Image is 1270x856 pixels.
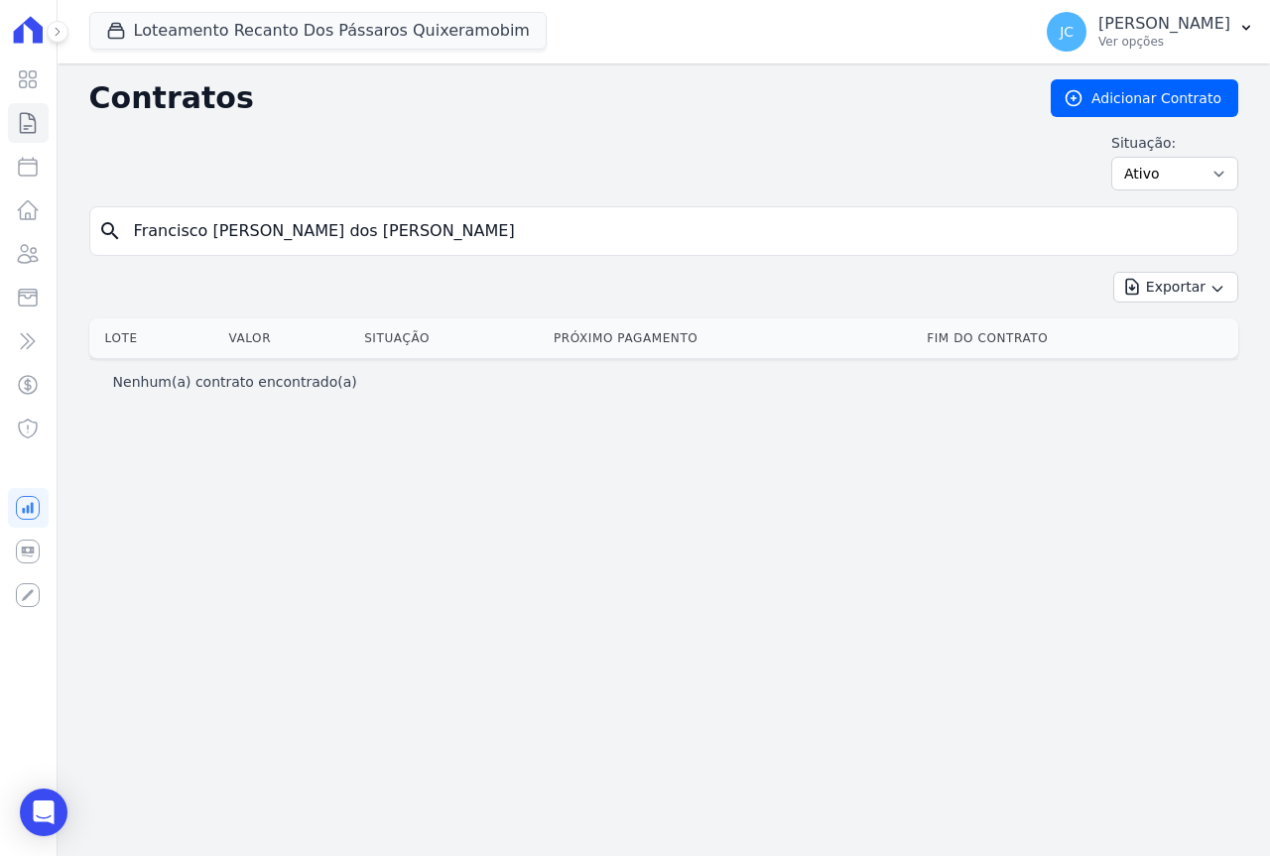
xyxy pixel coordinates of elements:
[113,372,357,392] p: Nenhum(a) contrato encontrado(a)
[98,219,122,243] i: search
[1111,133,1238,153] label: Situação:
[1031,4,1270,60] button: JC [PERSON_NAME] Ver opções
[89,318,221,358] th: Lote
[89,12,547,50] button: Loteamento Recanto Dos Pássaros Quixeramobim
[1113,272,1238,303] button: Exportar
[122,211,1229,251] input: Buscar por nome do lote
[220,318,356,358] th: Valor
[356,318,546,358] th: Situação
[89,80,1019,116] h2: Contratos
[20,789,67,836] div: Open Intercom Messenger
[1060,25,1074,39] span: JC
[1098,14,1230,34] p: [PERSON_NAME]
[1051,79,1238,117] a: Adicionar Contrato
[1098,34,1230,50] p: Ver opções
[546,318,919,358] th: Próximo Pagamento
[919,318,1238,358] th: Fim do Contrato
